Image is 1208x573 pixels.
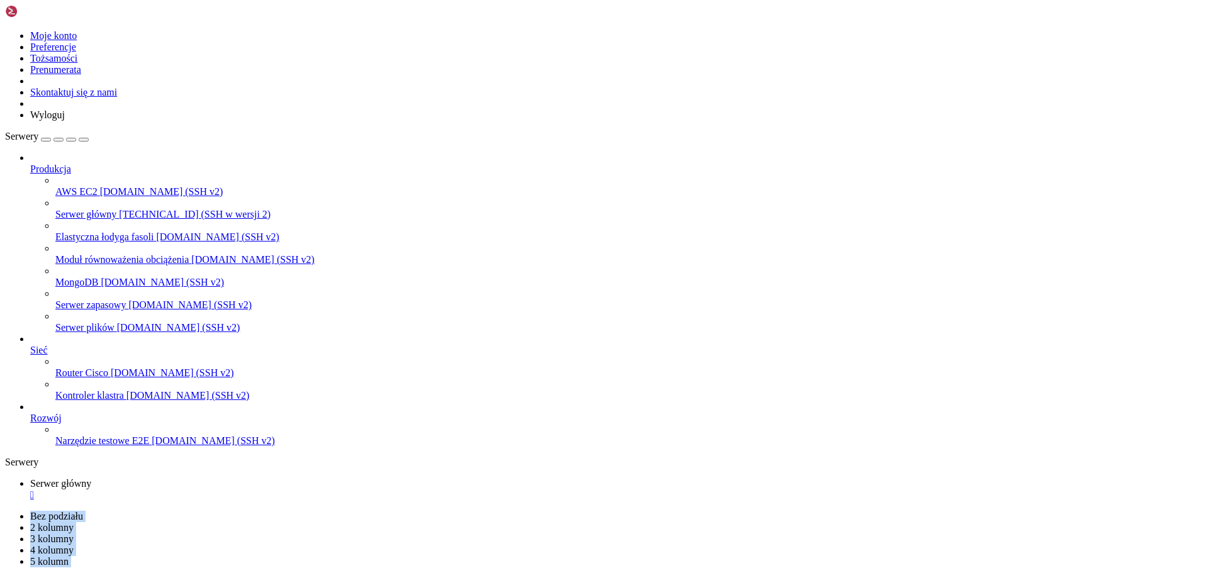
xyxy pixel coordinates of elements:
[5,16,96,26] span: ╭─── [PERSON_NAME]
[30,489,34,500] font: 
[30,152,1203,333] li: Produkcja
[55,322,115,333] font: Serwer plików
[126,390,250,401] font: [DOMAIN_NAME] (SSH v2)
[30,109,65,120] font: Wyloguj
[30,164,71,174] font: Produkcja
[629,69,634,79] span: │
[55,288,1203,311] li: Serwer zapasowy [DOMAIN_NAME] (SSH v2)
[55,322,1203,333] a: Serwer plików [DOMAIN_NAME] (SSH v2)
[654,37,659,47] span: │
[55,175,1203,197] li: AWS EC2 [DOMAIN_NAME] (SSH v2)
[96,16,131,26] span: v2.0.15
[55,265,1203,288] li: MongoDB [DOMAIN_NAME] (SSH v2)
[634,58,639,69] span: │
[654,101,659,111] span: │
[60,69,70,79] span: ▝▜
[30,53,77,64] a: Tożsamości
[55,379,1203,401] li: Kontroler klastra [DOMAIN_NAME] (SSH v2)
[30,64,81,75] font: Prenumerata
[113,176,214,186] span: (shift+tab to cycle)
[5,26,10,36] span: │
[30,345,48,355] font: Sieć
[111,367,234,378] font: [DOMAIN_NAME] (SSH v2)
[156,91,161,101] span: │
[96,69,106,79] span: ▛▘
[30,42,76,52] a: Preferencje
[30,478,91,489] font: Serwer główny
[10,155,141,165] span: Try "fix typecheck errors"
[55,390,1203,401] a: Kontroler klastra [DOMAIN_NAME] (SSH v2)
[5,144,1122,154] span: ─────────────────────────────────────────────────────────────────────────────────────────────────...
[119,209,271,220] font: [TECHNICAL_ID] (SSH w wersji 2)
[5,58,10,69] span: │
[30,333,1203,401] li: Sieć
[30,489,1203,501] a: 
[25,101,156,111] span: Sonnet 4.5 · [PERSON_NAME]
[649,165,1122,175] span: ──────────────────────────────────────────────────────────────────────────────────────────────
[55,367,108,378] font: Router Cisco
[55,231,1203,243] a: Elastyczna łodyga fasoli [DOMAIN_NAME] (SSH v2)
[55,209,116,220] font: Serwer główny
[55,299,126,310] font: Serwer zapasowy
[30,522,74,533] font: 2 kolumny
[5,165,649,175] span: ─────────────────────────────────────────────────────────────────────────────────────────────────...
[101,277,224,287] font: [DOMAIN_NAME] (SSH v2)
[156,48,161,58] span: │
[166,48,634,58] span: ─────────────────────────────────────────────────────────────────────────────────────────────
[181,37,272,47] span: No recent activity
[55,367,1203,379] a: Router Cisco [DOMAIN_NAME] (SSH v2)
[639,48,644,58] span: │
[161,58,211,69] span: What's new
[30,545,74,555] font: 4 kolumny
[974,176,1115,186] span: Thinking off (tab to toggle)
[55,277,1203,288] a: MongoDB [DOMAIN_NAME] (SSH v2)
[30,511,83,521] font: Bez podziału
[30,87,117,97] font: Skontaktuj się z nami
[30,413,62,423] font: Rozwój
[55,277,98,287] font: MongoDB
[5,69,10,79] span: │
[117,322,240,333] font: [DOMAIN_NAME] (SSH v2)
[55,209,1203,220] a: Serwer główny [TECHNICAL_ID] (SSH w wersji 2)
[15,176,113,186] span: ⏵⏵ accept edits on
[55,390,124,401] font: Kontroler klastra
[131,16,644,26] span: ─────────────────────────────────────────────────────────────────────────────────────────────────...
[30,30,77,41] a: Moje konto
[30,478,1203,501] a: Serwer główny
[100,186,223,197] font: [DOMAIN_NAME] (SSH v2)
[5,5,77,18] img: Shellngn
[181,101,297,111] span: /release-notes for more
[60,80,86,90] span: ▘▘ ▝▝
[30,533,74,544] font: 3 kolumny
[5,155,10,165] span: >
[55,186,1203,197] a: AWS EC2 [DOMAIN_NAME] (SSH v2)
[55,311,1203,333] li: Serwer plików [DOMAIN_NAME] (SSH v2)
[5,80,1184,91] x-row: Fixed bug with `-p` mode where @-mentioned files needed to be read again before writing
[55,254,1203,265] a: Moduł równoważenia obciążenia [DOMAIN_NAME] (SSH v2)
[156,231,279,242] font: [DOMAIN_NAME] (SSH v2)
[5,91,10,101] span: │
[5,48,10,58] span: │
[5,101,10,111] span: │
[166,26,242,36] span: Recent activity
[413,91,418,101] span: │
[55,186,98,197] font: AWS EC2
[55,197,1203,220] li: Serwer główny [TECHNICAL_ID] (SSH w wersji 2)
[156,69,161,79] span: │
[639,112,644,122] span: │
[35,37,171,47] span: Welcome back [PERSON_NAME]!
[55,231,154,242] font: Elastyczna łodyga fasoli
[30,556,69,567] font: 5 kolumn
[5,131,89,142] a: Serwery
[151,58,156,69] span: │
[5,131,38,142] font: Serwery
[30,345,1203,356] a: Sieć
[55,254,189,265] font: Moduł równoważenia obciążenia
[5,80,10,90] span: │
[55,435,149,446] font: Narzędzie testowe E2E
[5,123,644,133] span: ╰────────────────────────────────────────────────────────────────────────────────────────────────...
[55,220,1203,243] li: Elastyczna łodyga fasoli [DOMAIN_NAME] (SSH v2)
